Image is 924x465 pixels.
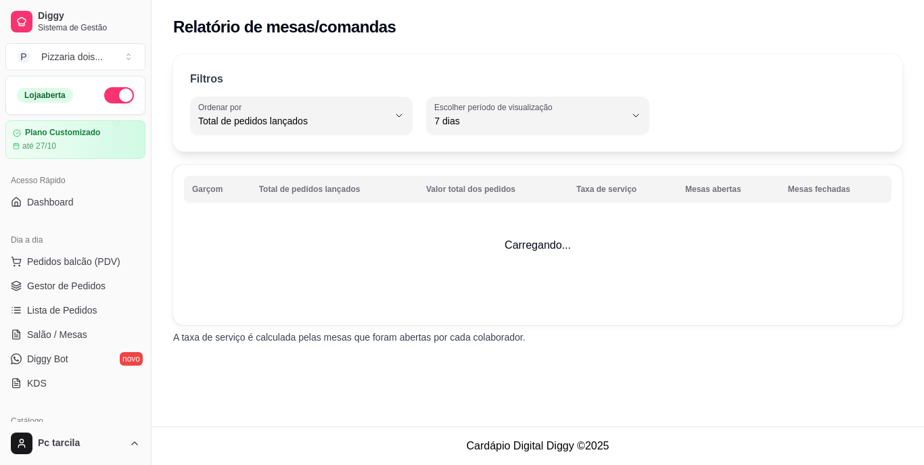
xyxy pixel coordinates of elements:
[5,120,145,159] a: Plano Customizadoaté 27/10
[5,5,145,38] a: DiggySistema de Gestão
[25,128,100,138] article: Plano Customizado
[38,22,140,33] span: Sistema de Gestão
[27,303,97,317] span: Lista de Pedidos
[27,352,68,366] span: Diggy Bot
[27,279,106,293] span: Gestor de Pedidos
[152,426,924,465] footer: Cardápio Digital Diggy © 2025
[434,101,557,113] label: Escolher período de visualização
[198,114,388,128] span: Total de pedidos lançados
[5,275,145,297] a: Gestor de Pedidos
[5,229,145,251] div: Dia a dia
[22,141,56,151] article: até 27/10
[173,165,902,325] td: Carregando...
[426,97,649,134] button: Escolher período de visualização7 dias
[173,16,396,38] h2: Relatório de mesas/comandas
[190,97,413,134] button: Ordenar porTotal de pedidos lançados
[17,50,30,64] span: P
[5,410,145,432] div: Catálogo
[5,191,145,213] a: Dashboard
[198,101,246,113] label: Ordenar por
[5,348,145,370] a: Diggy Botnovo
[5,43,145,70] button: Select a team
[173,331,902,344] p: A taxa de serviço é calculada pelas mesas que foram abertas por cada colaborador.
[5,324,145,345] a: Salão / Mesas
[104,87,134,103] button: Alterar Status
[17,88,73,103] div: Loja aberta
[27,376,47,390] span: KDS
[434,114,624,128] span: 7 dias
[27,195,74,209] span: Dashboard
[5,299,145,321] a: Lista de Pedidos
[5,251,145,272] button: Pedidos balcão (PDV)
[38,437,124,449] span: Pc tarcila
[190,71,223,87] p: Filtros
[38,10,140,22] span: Diggy
[5,427,145,460] button: Pc tarcila
[27,255,120,268] span: Pedidos balcão (PDV)
[41,50,103,64] div: Pizzaria dois ...
[5,170,145,191] div: Acesso Rápido
[27,328,87,341] span: Salão / Mesas
[5,372,145,394] a: KDS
